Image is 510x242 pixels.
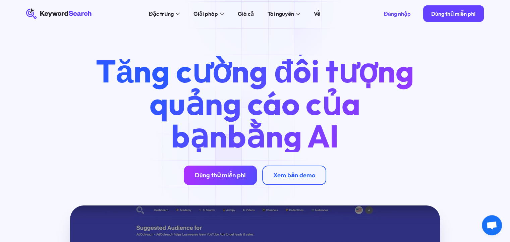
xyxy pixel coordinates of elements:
[431,10,475,17] font: Dùng thử miễn phí
[376,5,419,22] a: Đăng nhập
[227,116,339,156] font: bằng AI
[423,5,484,22] a: Dùng thử miễn phí
[310,8,325,19] a: Về
[195,171,246,179] font: Dùng thử miễn phí
[384,10,411,17] font: Đăng nhập
[149,10,174,17] font: Đặc trưng
[273,171,315,179] font: Xem bản demo
[238,10,254,17] font: Giá cả
[184,166,257,185] a: Dùng thử miễn phí
[268,10,294,17] font: Tài nguyên
[482,215,502,235] a: Mở cuộc trò chuyện
[193,10,218,17] font: Giải pháp
[234,8,258,19] a: Giá cả
[96,51,414,156] font: Tăng cường đối tượng quảng cáo của bạn
[314,10,320,17] font: Về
